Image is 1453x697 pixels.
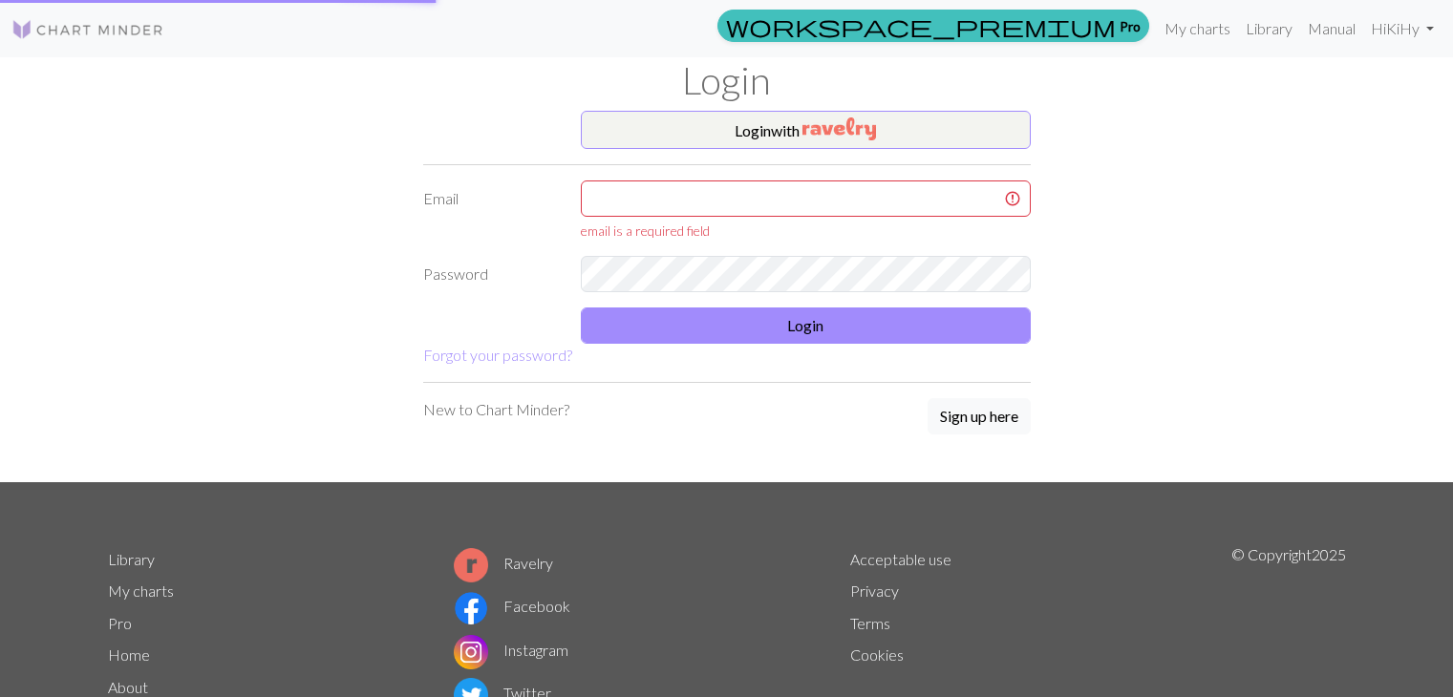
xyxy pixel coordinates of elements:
a: Pro [108,614,132,632]
a: Pro [717,10,1149,42]
a: Forgot your password? [423,346,572,364]
button: Loginwith [581,111,1031,149]
a: Ravelry [454,554,553,572]
a: Privacy [850,581,899,600]
a: Facebook [454,597,570,615]
button: Login [581,307,1031,344]
a: Manual [1300,10,1363,48]
h1: Login [96,57,1357,103]
iframe: chat widget [1373,621,1434,678]
p: New to Chart Minder? [423,398,569,421]
a: My charts [108,581,174,600]
img: Logo [11,18,164,41]
img: Ravelry logo [454,548,488,582]
a: Home [108,645,150,664]
label: Password [412,256,569,292]
img: Facebook logo [454,591,488,625]
a: About [108,678,148,696]
a: My charts [1157,10,1238,48]
a: Cookies [850,645,904,664]
label: Email [412,180,569,241]
a: Library [1238,10,1300,48]
img: Ravelry [802,117,876,140]
a: Acceptable use [850,550,951,568]
a: HiKiHy [1363,10,1442,48]
button: Sign up here [928,398,1031,434]
span: workspace_premium [726,12,1116,39]
div: email is a required field [581,221,1031,241]
a: Library [108,550,155,568]
a: Sign up here [928,398,1031,436]
a: Instagram [454,641,568,659]
img: Instagram logo [454,635,488,669]
a: Terms [850,614,890,632]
